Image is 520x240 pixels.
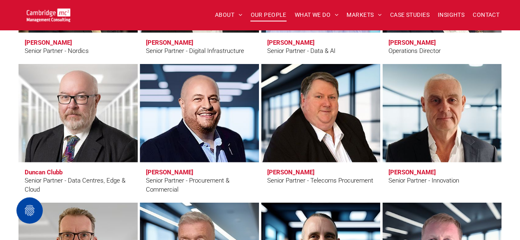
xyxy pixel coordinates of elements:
[146,39,193,46] h3: [PERSON_NAME]
[27,9,70,18] a: Your Business Transformed | Cambridge Management Consulting
[469,9,504,21] a: CONTACT
[434,9,469,21] a: INSIGHTS
[261,64,380,162] a: Eric Green
[18,64,138,162] a: Duncan Clubb
[267,176,373,185] div: Senior Partner - Telecoms Procurement
[267,169,314,176] h3: [PERSON_NAME]
[342,9,386,21] a: MARKETS
[291,9,343,21] a: WHAT WE DO
[382,64,502,162] a: Matt Lawson
[146,176,253,194] div: Senior Partner - Procurement & Commercial
[146,169,193,176] h3: [PERSON_NAME]
[25,39,72,46] h3: [PERSON_NAME]
[386,9,434,21] a: CASE STUDIES
[140,64,259,162] a: Andy Everest
[388,46,441,56] div: Operations Director
[267,46,335,56] div: Senior Partner - Data & AI
[388,39,436,46] h3: [PERSON_NAME]
[246,9,290,21] a: OUR PEOPLE
[25,46,89,56] div: Senior Partner - Nordics
[211,9,247,21] a: ABOUT
[25,169,62,176] h3: Duncan Clubb
[388,169,436,176] h3: [PERSON_NAME]
[25,176,132,194] div: Senior Partner - Data Centres, Edge & Cloud
[27,8,70,22] img: Go to Homepage
[267,39,314,46] h3: [PERSON_NAME]
[388,176,459,185] div: Senior Partner - Innovation
[146,46,244,56] div: Senior Partner - Digital Infrastructure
